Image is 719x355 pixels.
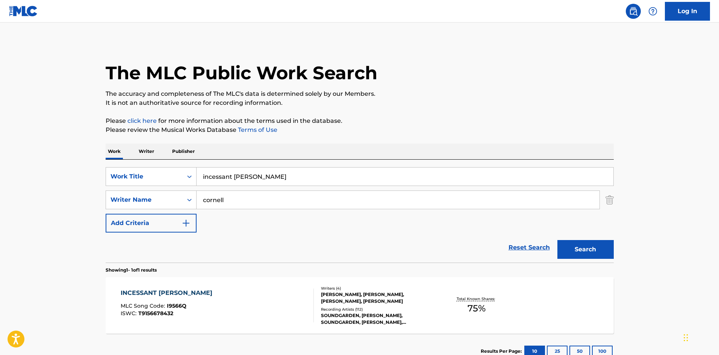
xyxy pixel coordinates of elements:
a: INCESSANT [PERSON_NAME]MLC Song Code:I9566QISWC:T9156678432Writers (4)[PERSON_NAME], [PERSON_NAME... [106,277,614,334]
a: click here [127,117,157,124]
button: Add Criteria [106,214,197,233]
form: Search Form [106,167,614,263]
span: MLC Song Code : [121,302,167,309]
a: Public Search [626,4,641,19]
p: Please for more information about the terms used in the database. [106,116,614,125]
div: Help [645,4,660,19]
button: Search [557,240,614,259]
span: ISWC : [121,310,138,317]
p: Writer [136,144,156,159]
p: Publisher [170,144,197,159]
a: Reset Search [505,239,554,256]
p: Results Per Page: [481,348,524,355]
p: The accuracy and completeness of The MLC's data is determined solely by our Members. [106,89,614,98]
div: SOUNDGARDEN, [PERSON_NAME], SOUNDGARDEN, [PERSON_NAME], SOUNDGARDEN, SOUNDGARDEN, SOUNDGARDEN [321,312,434,326]
div: Writer Name [110,195,178,204]
div: Work Title [110,172,178,181]
p: Showing 1 - 1 of 1 results [106,267,157,273]
h1: The MLC Public Work Search [106,62,377,84]
div: INCESSANT [PERSON_NAME] [121,289,216,298]
div: Recording Artists ( 112 ) [321,307,434,312]
img: search [629,7,638,16]
a: Terms of Use [236,126,277,133]
span: I9566Q [167,302,186,309]
p: Total Known Shares: [457,296,497,302]
img: help [648,7,657,16]
div: [PERSON_NAME], [PERSON_NAME], [PERSON_NAME], [PERSON_NAME] [321,291,434,305]
a: Log In [665,2,710,21]
p: Please review the Musical Works Database [106,125,614,134]
img: MLC Logo [9,6,38,17]
p: It is not an authoritative source for recording information. [106,98,614,107]
iframe: Chat Widget [681,319,719,355]
div: Drag [684,326,688,349]
img: Delete Criterion [605,190,614,209]
div: Writers ( 4 ) [321,286,434,291]
p: Work [106,144,123,159]
img: 9d2ae6d4665cec9f34b9.svg [182,219,191,228]
span: T9156678432 [138,310,173,317]
span: 75 % [468,302,486,315]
